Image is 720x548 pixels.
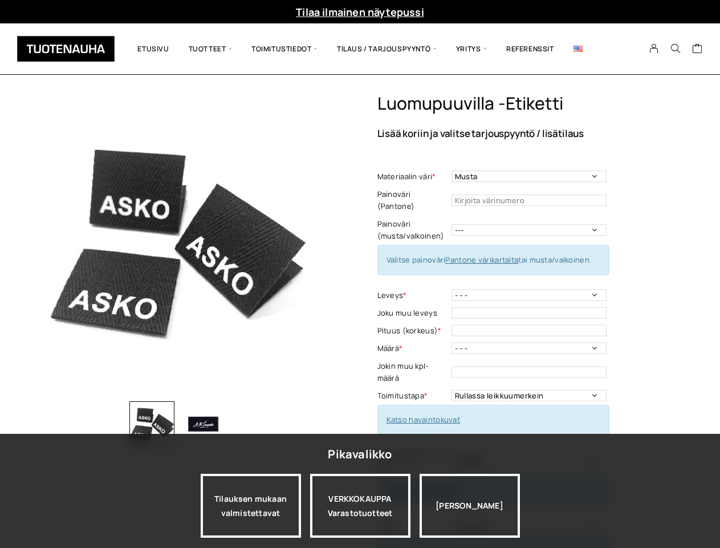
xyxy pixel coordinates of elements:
[327,32,446,66] span: Tilaus / Tarjouspyyntö
[296,5,424,19] a: Tilaa ilmainen näytepussi
[310,474,410,538] a: VERKKOKAUPPAVarastotuotteet
[377,93,694,114] h1: Luomupuuvilla -etiketti
[377,289,449,301] label: Leveys
[377,218,449,242] label: Painoväri (musta/valkoinen)
[128,32,178,66] a: Etusivu
[201,474,301,538] a: Tilauksen mukaan valmistettavat
[573,46,583,52] img: English
[377,342,449,354] label: Määrä
[377,325,449,337] label: Pituus (korkeus)
[180,401,226,447] img: Luomupuuvilla -etiketti 2
[420,474,520,538] div: [PERSON_NAME]
[643,43,665,54] a: My Account
[328,444,392,465] div: Pikavalikko
[387,414,461,425] a: Katso havaintokuvat
[377,171,449,183] label: Materiaalin väri
[665,43,686,54] button: Search
[242,32,327,66] span: Toimitustiedot
[377,128,694,138] p: Lisää koriin ja valitse tarjouspyyntö / lisätilaus
[377,307,449,319] label: Joku muu leveys
[451,195,607,206] input: Kirjoita värinumero
[446,32,497,66] span: Yritys
[497,32,564,66] a: Referenssit
[377,188,449,212] label: Painoväri (Pantone)
[445,255,518,265] a: Pantone värikartalta
[27,93,329,396] img: Tuotenauha puuvillakanttinauha jämäkkä kalanruotokuvio
[179,32,242,66] span: Tuotteet
[387,255,592,265] span: Valitse painoväri tai musta/valkoinen.
[377,390,449,402] label: Toimitustapa
[17,36,115,62] img: Tuotenauha Oy
[692,43,703,57] a: Cart
[310,474,410,538] div: VERKKOKAUPPA Varastotuotteet
[377,360,449,384] label: Jokin muu kpl-määrä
